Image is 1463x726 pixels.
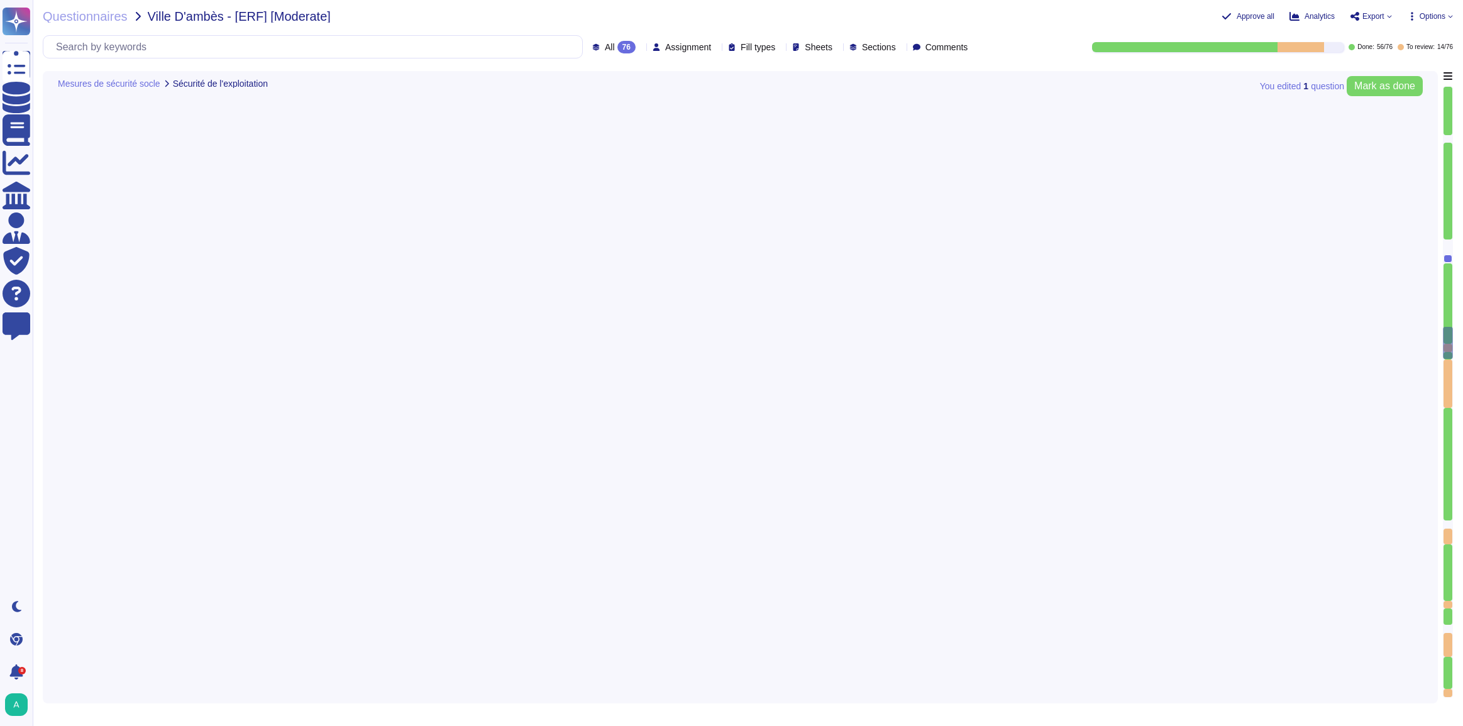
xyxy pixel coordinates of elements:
[665,43,711,52] span: Assignment
[925,43,968,52] span: Comments
[862,43,896,52] span: Sections
[1377,44,1393,50] span: 56 / 76
[605,43,615,52] span: All
[173,79,268,88] span: Sécurité de l'exploitation
[1406,44,1435,50] span: To review:
[1354,81,1415,91] span: Mark as done
[1289,11,1335,21] button: Analytics
[1260,82,1344,91] span: You edited question
[1222,11,1274,21] button: Approve all
[805,43,832,52] span: Sheets
[741,43,775,52] span: Fill types
[18,667,26,674] div: 8
[58,79,160,88] span: Mesures de sécurité socle
[617,41,636,53] div: 76
[1357,44,1374,50] span: Done:
[1437,44,1453,50] span: 14 / 76
[1305,13,1335,20] span: Analytics
[1303,82,1308,91] b: 1
[1347,76,1423,96] button: Mark as done
[3,691,36,718] button: user
[50,36,582,58] input: Search by keywords
[43,10,128,23] span: Questionnaires
[148,10,331,23] span: Ville D'ambès - [ERF] [Moderate]
[5,693,28,716] img: user
[1420,13,1445,20] span: Options
[1362,13,1384,20] span: Export
[1237,13,1274,20] span: Approve all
